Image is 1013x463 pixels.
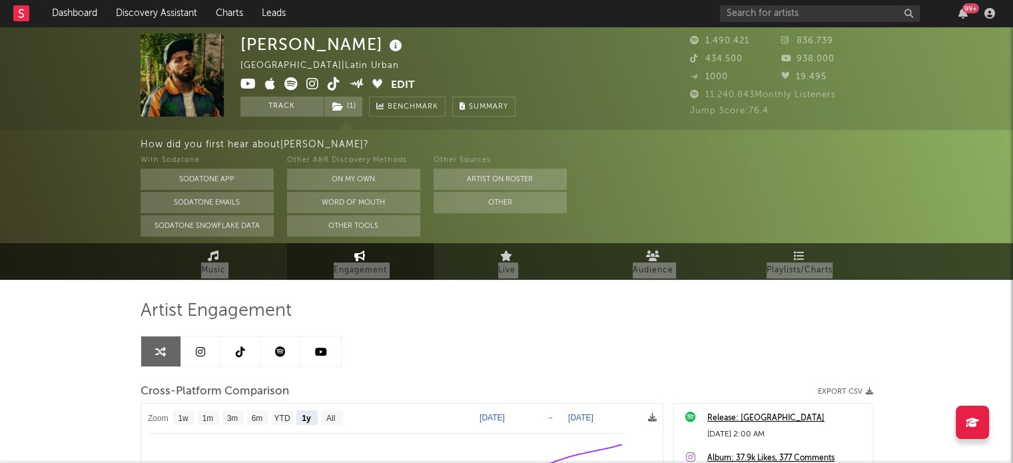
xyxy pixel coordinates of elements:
[690,73,728,81] span: 1000
[781,55,835,63] span: 938.000
[287,169,420,190] button: On My Own
[274,414,290,423] text: YTD
[469,103,508,111] span: Summary
[240,33,406,55] div: [PERSON_NAME]
[251,414,262,423] text: 6m
[201,262,226,278] span: Music
[388,99,438,115] span: Benchmark
[958,8,968,19] button: 99+
[690,91,836,99] span: 11.240.843 Monthly Listeners
[707,410,866,426] a: Release: [GEOGRAPHIC_DATA]
[148,414,169,423] text: Zoom
[326,414,334,423] text: All
[202,414,213,423] text: 1m
[568,413,593,422] text: [DATE]
[580,243,727,280] a: Audience
[720,5,920,22] input: Search for artists
[633,262,673,278] span: Audience
[141,384,289,400] span: Cross-Platform Comparison
[141,243,287,280] a: Music
[707,426,866,442] div: [DATE] 2:00 AM
[690,55,743,63] span: 434.500
[546,413,554,422] text: →
[434,192,567,213] button: Other
[240,58,414,74] div: [GEOGRAPHIC_DATA] | Latin Urban
[781,37,833,45] span: 836.739
[690,107,769,115] span: Jump Score: 76.4
[287,153,420,169] div: Other A&R Discovery Methods
[727,243,873,280] a: Playlists/Charts
[287,243,434,280] a: Engagement
[434,153,567,169] div: Other Sources
[498,262,515,278] span: Live
[818,388,873,396] button: Export CSV
[324,97,363,117] span: ( 1 )
[287,215,420,236] button: Other Tools
[226,414,238,423] text: 3m
[690,37,749,45] span: 1.490.421
[767,262,833,278] span: Playlists/Charts
[480,413,505,422] text: [DATE]
[141,153,274,169] div: With Sodatone
[141,169,274,190] button: Sodatone App
[302,414,311,423] text: 1y
[434,169,567,190] button: Artist on Roster
[141,192,274,213] button: Sodatone Emails
[334,262,387,278] span: Engagement
[141,303,292,319] span: Artist Engagement
[324,97,362,117] button: (1)
[240,97,324,117] button: Track
[287,192,420,213] button: Word Of Mouth
[452,97,515,117] button: Summary
[781,73,827,81] span: 19.495
[141,215,274,236] button: Sodatone Snowflake Data
[178,414,188,423] text: 1w
[434,243,580,280] a: Live
[369,97,446,117] a: Benchmark
[391,77,415,94] button: Edit
[962,3,979,13] div: 99 +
